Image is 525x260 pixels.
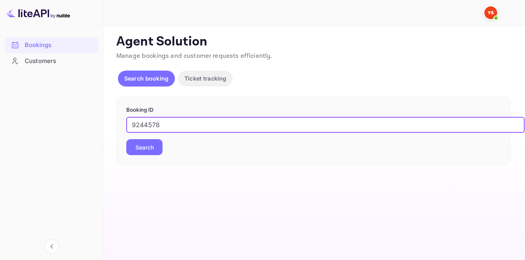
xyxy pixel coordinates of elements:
img: LiteAPI logo [6,6,70,19]
p: Search booking [124,74,168,83]
button: Search [126,139,163,155]
p: Agent Solution [116,34,511,50]
div: Bookings [25,41,94,50]
a: Customers [5,53,98,68]
a: Bookings [5,37,98,52]
img: Yandex Support [484,6,497,19]
input: Enter Booking ID (e.g., 63782194) [126,117,525,133]
div: Bookings [5,37,98,53]
p: Ticket tracking [184,74,226,83]
div: Customers [25,57,94,66]
div: Customers [5,53,98,69]
p: Booking ID [126,106,501,114]
span: Manage bookings and customer requests efficiently. [116,52,272,60]
button: Collapse navigation [45,239,59,254]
